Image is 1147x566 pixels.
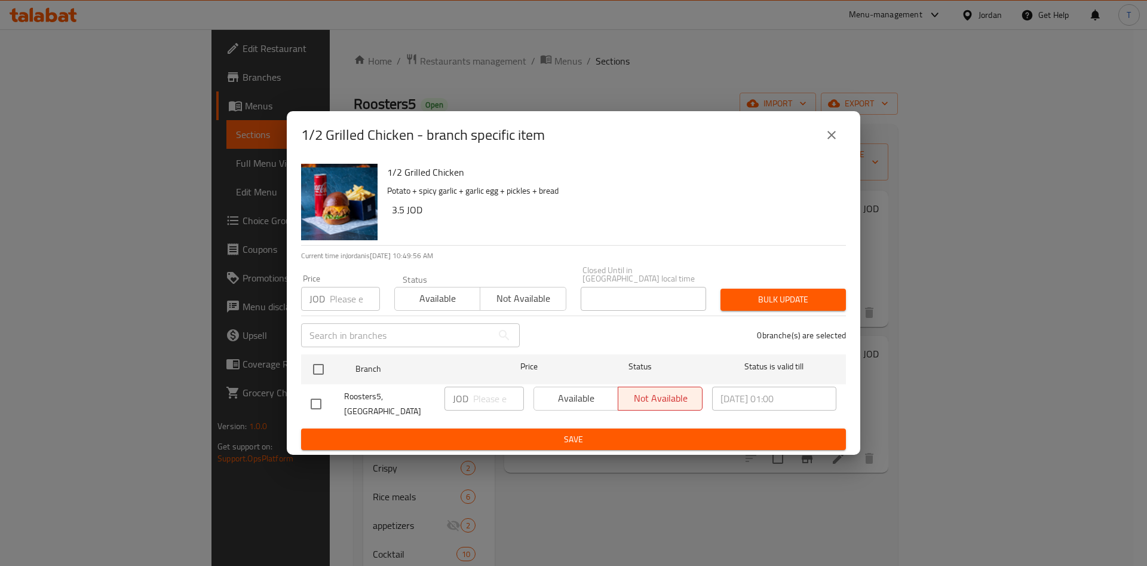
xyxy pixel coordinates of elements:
[394,287,480,311] button: Available
[730,292,836,307] span: Bulk update
[392,201,836,218] h6: 3.5 JOD
[485,290,561,307] span: Not available
[489,359,569,374] span: Price
[387,183,836,198] p: Potato + spicy garlic + garlic egg + pickles + bread
[480,287,566,311] button: Not available
[720,289,846,311] button: Bulk update
[400,290,476,307] span: Available
[301,164,378,240] img: 1/2 Grilled Chicken
[757,329,846,341] p: 0 branche(s) are selected
[355,362,480,377] span: Branch
[301,429,846,451] button: Save
[301,250,846,261] p: Current time in Jordan is [DATE] 10:49:56 AM
[311,432,836,447] span: Save
[344,389,435,419] span: Roosters5, [GEOGRAPHIC_DATA]
[712,359,836,374] span: Status is valid till
[453,391,468,406] p: JOD
[387,164,836,180] h6: 1/2 Grilled Chicken
[301,323,492,347] input: Search in branches
[301,126,545,145] h2: 1/2 Grilled Chicken - branch specific item
[578,359,703,374] span: Status
[473,387,524,411] input: Please enter price
[309,292,325,306] p: JOD
[330,287,380,311] input: Please enter price
[817,121,846,149] button: close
